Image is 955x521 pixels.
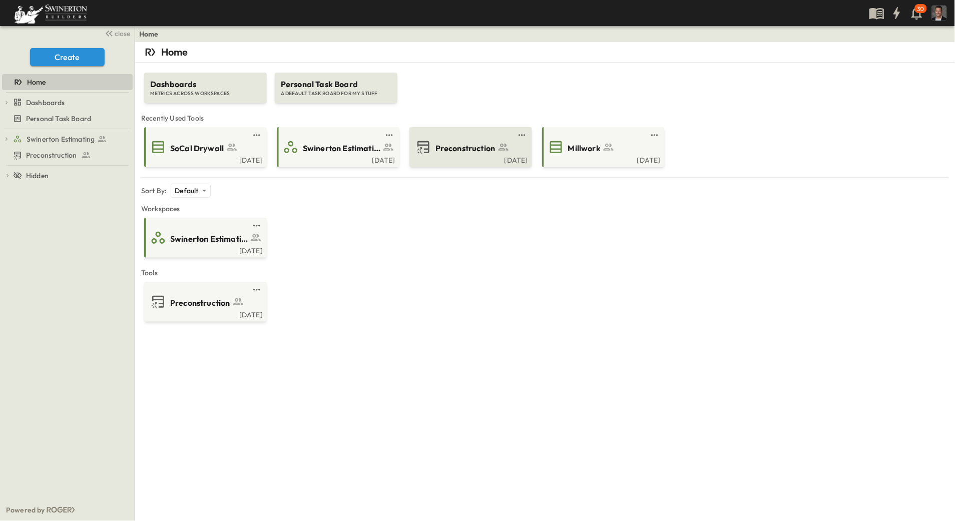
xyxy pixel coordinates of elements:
p: 30 [917,5,924,13]
button: test [251,220,263,232]
button: close [101,26,133,40]
a: Preconstruction [2,148,131,162]
a: Personal Task Board [2,112,131,126]
a: Home [139,29,159,39]
a: SoCal Drywall [146,139,263,155]
span: Personal Task Board [26,114,91,124]
a: Personal Task BoardA DEFAULT TASK BOARD FOR MY STUFF [274,63,398,103]
span: Hidden [26,171,49,181]
img: 6c363589ada0b36f064d841b69d3a419a338230e66bb0a533688fa5cc3e9e735.png [12,3,89,24]
span: Recently Used Tools [141,113,949,123]
a: [DATE] [411,155,528,163]
a: [DATE] [279,155,395,163]
span: A DEFAULT TASK BOARD FOR MY STUFF [281,90,391,97]
a: Millwork [544,139,661,155]
nav: breadcrumbs [139,29,165,39]
p: Home [161,45,188,59]
p: Sort By: [141,186,167,196]
span: close [115,29,131,39]
a: Swinerton Estimating [279,139,395,155]
span: Dashboards [150,79,261,90]
div: Preconstructiontest [2,147,133,163]
p: Default [175,186,198,196]
a: Swinerton Estimating [146,230,263,246]
span: Swinerton Estimating [170,233,248,245]
span: Tools [141,268,949,278]
span: Home [27,77,46,87]
span: Dashboards [26,98,65,108]
span: Swinerton Estimating [303,143,380,154]
span: Swinerton Estimating [27,134,95,144]
button: test [649,129,661,141]
div: Default [171,184,210,198]
a: [DATE] [146,246,263,254]
a: Preconstruction [411,139,528,155]
span: Preconstruction [26,150,77,160]
span: Workspaces [141,204,949,214]
a: Swinerton Estimating [13,132,131,146]
span: SoCal Drywall [170,143,224,154]
button: test [251,129,263,141]
a: Home [2,75,131,89]
button: test [251,284,263,296]
a: [DATE] [146,310,263,318]
div: Personal Task Boardtest [2,111,133,127]
span: Personal Task Board [281,79,391,90]
a: [DATE] [146,155,263,163]
span: METRICS ACROSS WORKSPACES [150,90,261,97]
button: Create [30,48,105,66]
a: [DATE] [544,155,661,163]
a: Dashboards [13,96,131,110]
div: Swinerton Estimatingtest [2,131,133,147]
a: DashboardsMETRICS ACROSS WORKSPACES [143,63,268,103]
button: test [383,129,395,141]
span: Millwork [568,143,601,154]
span: Preconstruction [435,143,496,154]
img: Profile Picture [932,6,947,21]
button: test [516,129,528,141]
a: Preconstruction [146,294,263,310]
span: Preconstruction [170,297,230,309]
